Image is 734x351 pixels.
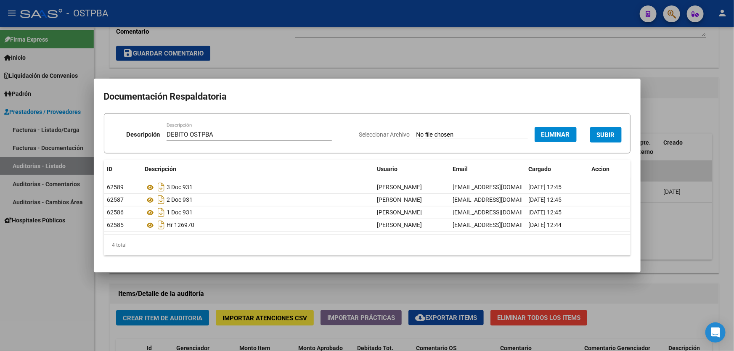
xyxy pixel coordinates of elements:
span: Accion [592,166,610,172]
span: Eliminar [541,131,570,138]
datatable-header-cell: Accion [588,160,631,178]
span: [DATE] 12:45 [529,196,562,203]
span: Usuario [377,166,398,172]
div: Hr 126970 [145,218,371,232]
div: 3 Doc 931 [145,180,371,194]
span: ID [107,166,113,172]
span: Descripción [145,166,177,172]
i: Descargar documento [156,193,167,206]
span: [PERSON_NAME] [377,184,422,190]
div: Open Intercom Messenger [705,322,726,343]
span: [DATE] 12:45 [529,209,562,216]
span: [DATE] 12:45 [529,184,562,190]
div: 2 Doc 931 [145,193,371,206]
div: 1 Doc 931 [145,206,371,219]
datatable-header-cell: Email [450,160,525,178]
span: [PERSON_NAME] [377,209,422,216]
i: Descargar documento [156,206,167,219]
span: [EMAIL_ADDRESS][DOMAIN_NAME] [453,196,546,203]
datatable-header-cell: ID [104,160,142,178]
span: Cargado [529,166,551,172]
i: Descargar documento [156,218,167,232]
h2: Documentación Respaldatoria [104,89,631,105]
datatable-header-cell: Cargado [525,160,588,178]
span: SUBIR [597,131,615,139]
datatable-header-cell: Usuario [374,160,450,178]
span: 62589 [107,184,124,190]
span: Email [453,166,468,172]
span: Seleccionar Archivo [359,131,410,138]
span: 62587 [107,196,124,203]
span: [DATE] 12:44 [529,222,562,228]
button: Eliminar [535,127,577,142]
p: Descripción [126,130,160,140]
span: 62586 [107,209,124,216]
span: [EMAIL_ADDRESS][DOMAIN_NAME] [453,184,546,190]
datatable-header-cell: Descripción [142,160,374,178]
span: 62585 [107,222,124,228]
span: [EMAIL_ADDRESS][DOMAIN_NAME] [453,209,546,216]
i: Descargar documento [156,180,167,194]
span: [PERSON_NAME] [377,222,422,228]
button: SUBIR [590,127,622,143]
span: [EMAIL_ADDRESS][DOMAIN_NAME] [453,222,546,228]
div: 4 total [104,235,631,256]
span: [PERSON_NAME] [377,196,422,203]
